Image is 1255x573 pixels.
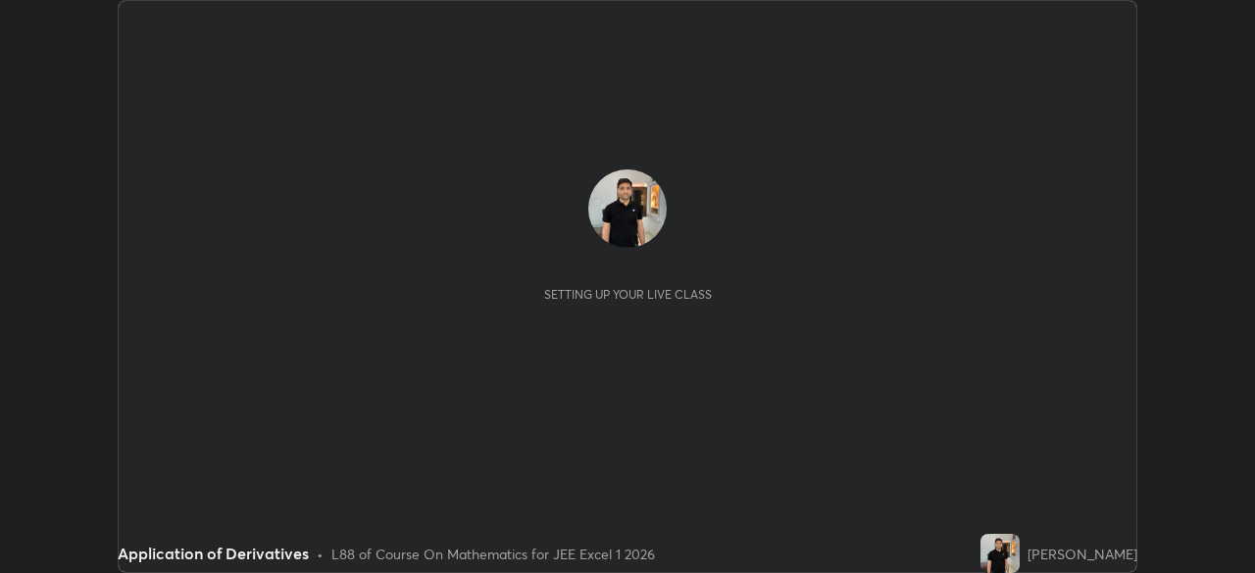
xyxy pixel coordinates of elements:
div: [PERSON_NAME] [1028,544,1137,564]
img: 098a6166d9bb4ad3a3ccfdcc9c8a09dd.jpg [588,169,667,248]
div: L88 of Course On Mathematics for JEE Excel 1 2026 [331,544,655,564]
img: 098a6166d9bb4ad3a3ccfdcc9c8a09dd.jpg [980,534,1020,573]
div: Setting up your live class [544,287,712,302]
div: • [317,544,324,564]
div: Application of Derivatives [118,542,309,565]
